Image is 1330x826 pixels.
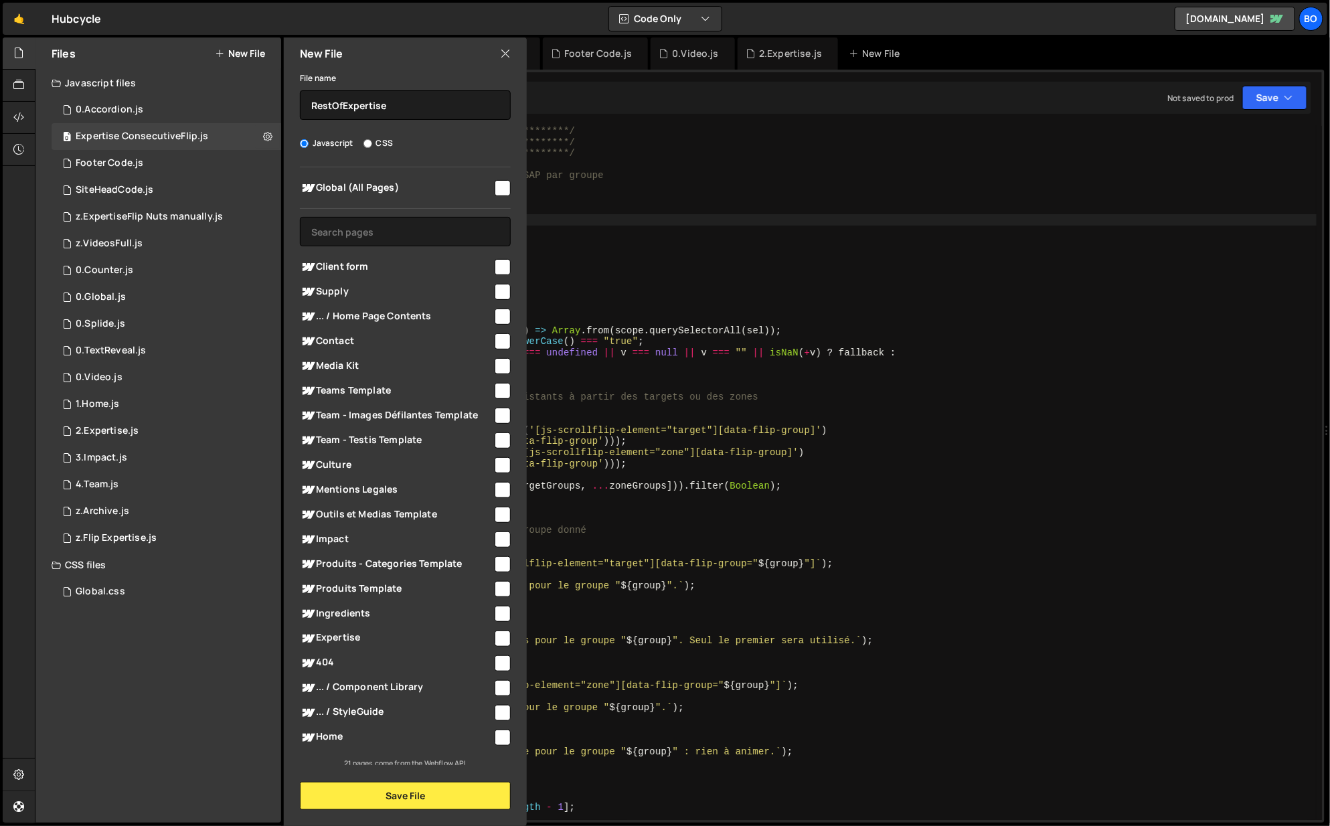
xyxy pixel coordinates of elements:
[1242,86,1307,110] button: Save
[76,238,143,250] div: z.VideosFull.js
[300,730,493,746] span: Home
[300,581,493,597] span: Produits Template
[300,358,493,374] span: Media Kit
[52,311,281,337] div: 15889/43273.js
[300,531,493,548] span: Impact
[3,3,35,35] a: 🤙
[300,284,493,300] span: Supply
[300,606,493,622] span: Ingredients
[52,498,281,525] div: 15889/42433.js
[300,333,493,349] span: Contact
[300,137,353,150] label: Javascript
[609,7,722,31] button: Code Only
[76,291,126,303] div: 0.Global.js
[1175,7,1295,31] a: [DOMAIN_NAME]
[52,257,281,284] div: 15889/42709.js
[344,758,466,768] small: 21 pages come from the Webflow API
[1299,7,1323,31] a: Bo
[300,556,493,572] span: Produits - Categories Template
[52,11,101,27] div: Hubcycle
[76,425,139,437] div: 2.Expertise.js
[52,96,281,123] div: 15889/43250.js
[300,457,493,473] span: Culture
[215,48,265,59] button: New File
[52,150,281,177] div: 15889/45507.js
[52,471,281,498] div: 15889/43677.js
[76,318,125,330] div: 0.Splide.js
[52,177,281,203] div: 15889/45508.js
[300,72,336,85] label: File name
[76,505,129,517] div: z.Archive.js
[35,552,281,578] div: CSS files
[300,217,511,246] input: Search pages
[564,47,632,60] div: Footer Code.js
[52,46,76,61] h2: Files
[52,391,281,418] div: 15889/42417.js
[76,532,157,544] div: z.Flip Expertise.js
[300,408,493,424] span: Team - Images Défilantes Template
[300,631,493,647] span: Expertise
[76,586,125,598] div: Global.css
[76,211,223,223] div: z.ExpertiseFlip Nuts manually.js
[363,139,372,148] input: CSS
[672,47,719,60] div: 0.Video.js
[76,264,133,276] div: 0.Counter.js
[363,137,393,150] label: CSS
[300,383,493,399] span: Teams Template
[300,680,493,696] span: ... / Component Library
[300,259,493,275] span: Client form
[849,47,905,60] div: New File
[300,180,493,196] span: Global (All Pages)
[76,371,122,384] div: 0.Video.js
[300,432,493,448] span: Team - Testis Template
[52,418,281,444] div: 15889/42773.js
[52,364,281,391] div: 15889/43216.js
[52,337,281,364] div: 15889/42505.js
[300,782,511,810] button: Save File
[52,284,281,311] div: 15889/42631.js
[52,203,281,230] div: 15889/45513.js
[1167,92,1234,104] div: Not saved to prod
[300,90,511,120] input: Name
[759,47,822,60] div: 2.Expertise.js
[76,157,143,169] div: Footer Code.js
[300,482,493,498] span: Mentions Legales
[35,70,281,96] div: Javascript files
[76,398,119,410] div: 1.Home.js
[52,578,281,605] div: 15889/44242.css
[76,345,146,357] div: 0.TextReveal.js
[300,655,493,671] span: 404
[76,104,143,116] div: 0.Accordion.js
[52,123,281,150] div: 15889/45514.js
[300,46,343,61] h2: New File
[300,507,493,523] span: Outils et Medias Template
[52,444,281,471] div: 15889/43502.js
[76,479,118,491] div: 4.Team.js
[76,131,208,143] div: Expertise ConsecutiveFlip.js
[76,184,153,196] div: SiteHeadCode.js
[52,525,281,552] div: 15889/43683.js
[300,309,493,325] span: ... / Home Page Contents
[52,230,281,257] div: 15889/44427.js
[300,139,309,148] input: Javascript
[300,705,493,721] span: ... / StyleGuide
[63,133,71,143] span: 0
[76,452,127,464] div: 3.Impact.js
